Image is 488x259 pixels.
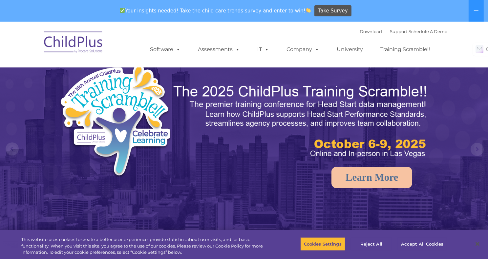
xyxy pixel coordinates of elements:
[300,237,345,251] button: Cookies Settings
[251,43,276,56] a: IT
[409,29,448,34] a: Schedule A Demo
[280,43,326,56] a: Company
[144,43,187,56] a: Software
[360,29,382,34] a: Download
[360,29,448,34] font: |
[374,43,437,56] a: Training Scramble!!
[330,43,370,56] a: University
[397,237,447,251] button: Accept All Cookies
[318,5,348,17] span: Take Survey
[21,236,268,256] div: This website uses cookies to create a better user experience, provide statistics about user visit...
[117,4,314,17] span: Your insights needed! Take the child care trends survey and enter to win!
[390,29,408,34] a: Support
[41,27,106,60] img: ChildPlus by Procare Solutions
[192,43,247,56] a: Assessments
[470,237,485,251] button: Close
[91,70,119,75] span: Phone number
[120,8,125,13] img: ✅
[91,43,111,48] span: Last name
[331,167,412,188] a: Learn More
[351,237,392,251] button: Reject All
[314,5,351,17] a: Take Survey
[306,8,311,13] img: 👏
